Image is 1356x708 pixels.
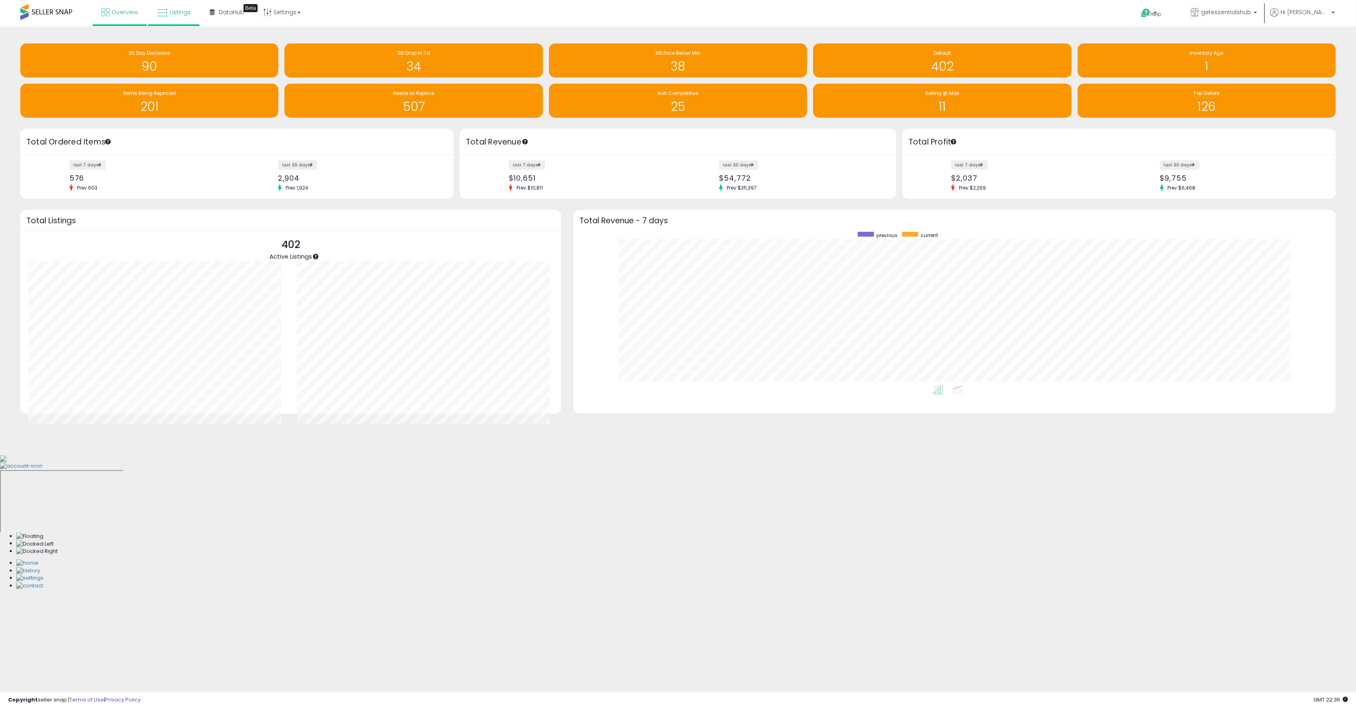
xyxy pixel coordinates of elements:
[282,184,312,191] span: Prev: 1,924
[288,60,538,73] h1: 34
[921,232,938,239] span: current
[512,184,547,191] span: Prev: $10,811
[934,50,951,56] span: Default
[1270,8,1335,26] a: Hi [PERSON_NAME]
[549,84,807,118] a: Non Competitive 25
[509,160,545,170] label: last 7 days
[24,100,274,113] h1: 201
[269,252,312,261] span: Active Listings
[579,218,1330,224] h3: Total Revenue - 7 days
[288,100,538,113] h1: 507
[393,90,434,97] span: Needs to Reprice
[925,90,959,97] span: Selling @ Max
[1164,184,1200,191] span: Prev: $6,468
[16,574,43,582] img: Settings
[16,548,58,555] img: Docked Right
[312,253,319,260] div: Tooltip anchor
[1082,60,1332,73] h1: 1
[908,136,1330,148] h3: Total Profit
[26,136,448,148] h3: Total Ordered Items
[723,184,761,191] span: Prev: $35,397
[1151,11,1162,17] span: Help
[170,8,191,16] span: Listings
[817,60,1067,73] h1: 402
[284,84,542,118] a: Needs to Reprice 507
[719,174,882,182] div: $54,772
[20,43,278,78] a: 30 Day Decrease 90
[1141,8,1151,18] i: Get Help
[553,60,803,73] h1: 38
[951,174,1113,182] div: $2,037
[1193,90,1220,97] span: Top Sellers
[104,138,112,145] div: Tooltip anchor
[1082,100,1332,113] h1: 126
[1201,8,1251,16] span: getessentialshub
[278,174,439,182] div: 2,904
[1281,8,1329,16] span: Hi [PERSON_NAME]
[284,43,542,78] a: BB Drop in 7d 34
[813,43,1071,78] a: Default 402
[1160,160,1199,170] label: last 30 days
[269,237,312,253] p: 402
[466,136,890,148] h3: Total Revenue
[278,160,317,170] label: last 30 days
[112,8,138,16] span: Overview
[509,174,672,182] div: $10,651
[69,174,231,182] div: 576
[16,559,39,567] img: Home
[549,43,807,78] a: BB Price Below Min 38
[16,567,40,575] img: History
[1160,174,1322,182] div: $9,755
[16,582,43,590] img: Contact
[243,4,258,12] div: Tooltip anchor
[24,60,274,73] h1: 90
[1190,50,1223,56] span: Inventory Age
[813,84,1071,118] a: Selling @ Max 11
[521,138,529,145] div: Tooltip anchor
[123,90,176,97] span: Items Being Repriced
[955,184,990,191] span: Prev: $2,269
[16,533,43,540] img: Floating
[1134,2,1177,26] a: Help
[219,8,244,16] span: DataHub
[20,84,278,118] a: Items Being Repriced 201
[719,160,758,170] label: last 30 days
[69,160,106,170] label: last 7 days
[26,218,555,224] h3: Total Listings
[657,90,698,97] span: Non Competitive
[553,100,803,113] h1: 25
[817,100,1067,113] h1: 11
[398,50,430,56] span: BB Drop in 7d
[1078,43,1336,78] a: Inventory Age 1
[951,160,988,170] label: last 7 days
[656,50,700,56] span: BB Price Below Min
[129,50,170,56] span: 30 Day Decrease
[1078,84,1336,118] a: Top Sellers 126
[73,184,101,191] span: Prev: 603
[16,540,54,548] img: Docked Left
[877,232,898,239] span: previous
[950,138,957,145] div: Tooltip anchor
